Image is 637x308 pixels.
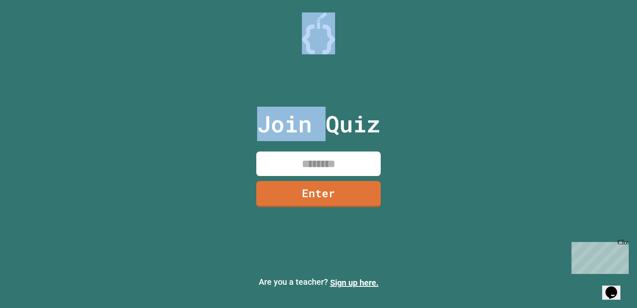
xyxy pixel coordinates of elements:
[602,275,629,300] iframe: chat widget
[7,276,630,289] p: Are you a teacher?
[256,181,381,207] a: Enter
[302,12,335,54] img: Logo.svg
[568,239,629,274] iframe: chat widget
[330,278,379,288] a: Sign up here.
[3,3,57,53] div: Chat with us now!Close
[257,107,380,141] p: Join Quiz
